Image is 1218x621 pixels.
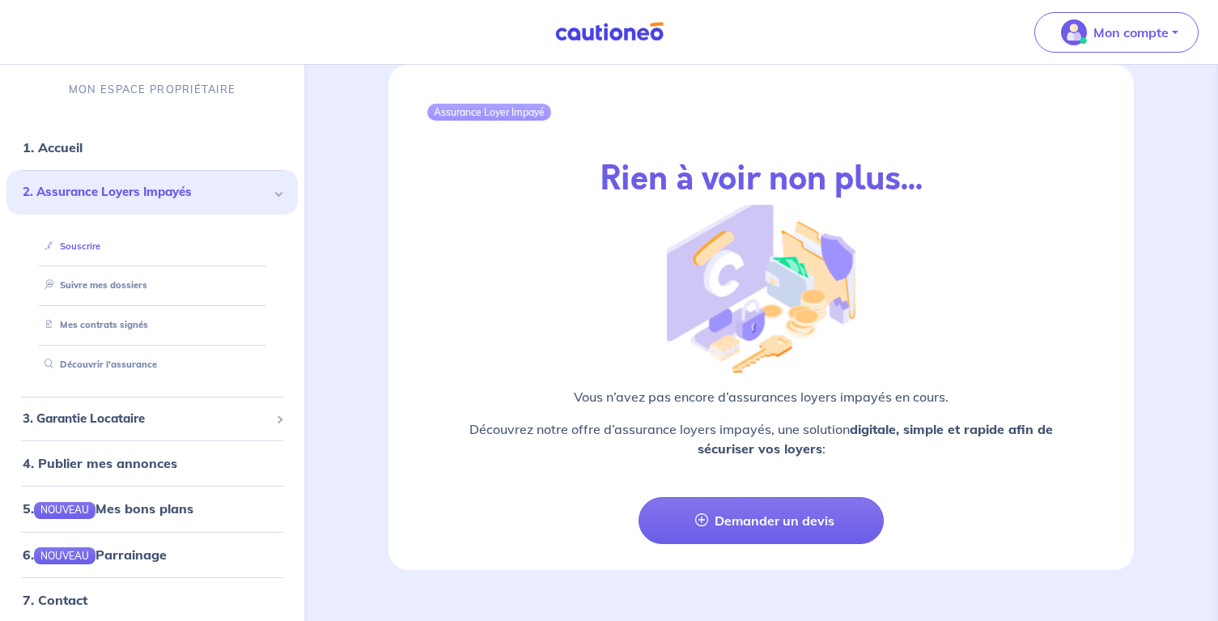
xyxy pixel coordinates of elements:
div: 6.NOUVEAUParrainage [6,538,298,570]
p: Vous n’avez pas encore d’assurances loyers impayés en cours. [427,387,1095,406]
a: Demander un devis [639,497,884,544]
div: Suivre mes dossiers [26,272,278,299]
div: 1. Accueil [6,131,298,164]
div: 3. Garantie Locataire [6,403,298,435]
div: Assurance Loyer Impayé [427,104,551,120]
span: 3. Garantie Locataire [23,410,269,428]
a: 1. Accueil [23,139,83,155]
a: 5.NOUVEAUMes bons plans [23,500,193,517]
p: Découvrez notre offre d’assurance loyers impayés, une solution : [427,419,1095,458]
img: illu_empty_gli.png [667,192,855,374]
div: 5.NOUVEAUMes bons plans [6,492,298,525]
a: Découvrir l'assurance [38,359,157,370]
p: MON ESPACE PROPRIÉTAIRE [69,82,236,97]
img: illu_account_valid_menu.svg [1061,19,1087,45]
a: 6.NOUVEAUParrainage [23,546,167,562]
div: Souscrire [26,232,278,259]
div: 2. Assurance Loyers Impayés [6,170,298,215]
div: Mes contrats signés [26,312,278,338]
div: Découvrir l'assurance [26,351,278,378]
a: Suivre mes dossiers [38,279,147,291]
button: illu_account_valid_menu.svgMon compte [1034,12,1199,53]
span: 2. Assurance Loyers Impayés [23,183,269,202]
h2: Rien à voir non plus... [601,160,923,198]
div: 4. Publier mes annonces [6,447,298,479]
a: 7. Contact [23,591,87,607]
a: Mes contrats signés [38,319,148,330]
strong: digitale, simple et rapide afin de sécuriser vos loyers [698,421,1054,457]
a: Souscrire [38,240,100,251]
p: Mon compte [1093,23,1169,42]
div: 7. Contact [6,583,298,615]
a: 4. Publier mes annonces [23,455,177,471]
img: Cautioneo [549,22,670,42]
